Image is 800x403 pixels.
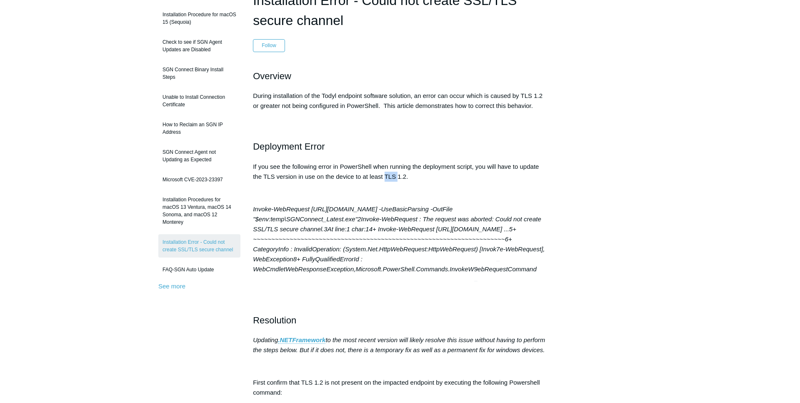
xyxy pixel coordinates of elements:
[158,192,240,230] a: Installation Procedures for macOS 13 Ventura, macOS 14 Sonoma, and macOS 12 Monterey
[357,207,361,231] span: 2
[158,34,240,58] a: Check to see if SGN Agent Updates are Disabled
[474,257,477,281] span: 9
[496,237,500,261] span: 7
[253,91,547,111] p: During installation of the Todyl endpoint software solution, an error can occur which is caused b...
[158,262,240,278] a: FAQ-SGN Auto Update
[253,378,547,398] p: First confirm that TLS 1.2 is not present on the impacted endpoint by executing the following Pow...
[293,247,297,271] span: 8
[158,62,240,85] a: SGN Connect Binary Install Steps
[253,139,547,154] h2: Deployment Error
[158,117,240,140] a: How to Reclaim an SGN IP Address
[253,313,547,328] h2: Resolution
[253,336,545,353] em: to the most recent version will likely resolve this issue without having to perform the steps bel...
[324,217,327,241] span: 3
[158,144,240,168] a: SGN Connect Agent not Updating as Expected
[158,234,240,258] a: Installation Error - Could not create SSL/TLS secure channel
[158,89,240,113] a: Unable to Install Connection Certificate
[158,172,240,188] a: Microsoft CVE-2023-23397
[253,69,547,83] h2: Overview
[278,336,325,344] a: .NETFramework
[253,162,547,182] p: If you see the following error in PowerShell when running the deployment script, you will have to...
[505,227,508,251] span: 6
[253,205,452,223] span: Invoke-WebRequest [URL][DOMAIN_NAME] -UseBasicParsing -OutFile "$env:temp\SGNConnect_Latest.exe"
[158,283,185,290] a: See more
[369,217,372,241] span: 4
[278,336,325,343] strong: .NETFramework
[158,7,240,30] a: Installation Procedure for macOS 15 (Sequoia)
[253,39,285,52] button: Follow Article
[253,336,278,343] em: Updating
[509,217,512,241] span: 5
[253,205,545,281] em: Invoke-WebRequest : The request was aborted: Could not create SSL/TLS secure channel. At line:1 c...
